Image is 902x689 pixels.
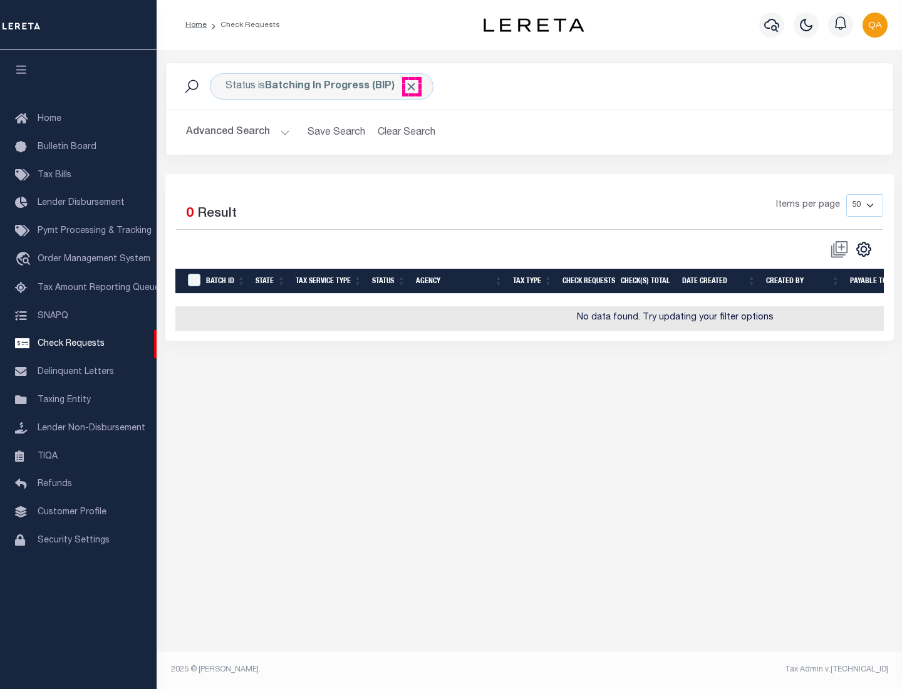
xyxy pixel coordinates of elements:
[411,269,508,294] th: Agency: activate to sort column ascending
[38,452,58,460] span: TIQA
[761,269,845,294] th: Created By: activate to sort column ascending
[38,339,105,348] span: Check Requests
[162,664,530,675] div: 2025 © [PERSON_NAME].
[38,368,114,376] span: Delinquent Letters
[38,115,61,123] span: Home
[38,508,106,517] span: Customer Profile
[863,13,888,38] img: svg+xml;base64,PHN2ZyB4bWxucz0iaHR0cDovL3d3dy53My5vcmcvMjAwMC9zdmciIHBvaW50ZXItZXZlbnRzPSJub25lIi...
[201,269,251,294] th: Batch Id: activate to sort column ascending
[539,664,888,675] div: Tax Admin v.[TECHNICAL_ID]
[38,143,96,152] span: Bulletin Board
[405,80,418,93] span: Click to Remove
[300,120,373,145] button: Save Search
[251,269,291,294] th: State: activate to sort column ascending
[38,536,110,545] span: Security Settings
[373,120,441,145] button: Clear Search
[15,252,35,268] i: travel_explore
[185,21,207,29] a: Home
[616,269,677,294] th: Check(s) Total
[38,480,72,489] span: Refunds
[508,269,557,294] th: Tax Type: activate to sort column ascending
[557,269,616,294] th: Check Requests
[38,227,152,236] span: Pymt Processing & Tracking
[38,284,160,293] span: Tax Amount Reporting Queue
[677,269,761,294] th: Date Created: activate to sort column ascending
[291,269,367,294] th: Tax Service Type: activate to sort column ascending
[484,18,584,32] img: logo-dark.svg
[38,396,91,405] span: Taxing Entity
[186,120,290,145] button: Advanced Search
[38,199,125,207] span: Lender Disbursement
[38,171,71,180] span: Tax Bills
[38,424,145,433] span: Lender Non-Disbursement
[38,255,150,264] span: Order Management System
[197,204,237,224] label: Result
[186,207,194,220] span: 0
[367,269,411,294] th: Status: activate to sort column ascending
[207,19,280,31] li: Check Requests
[210,73,433,100] div: Status is
[38,311,68,320] span: SNAPQ
[265,81,418,91] b: Batching In Progress (BIP)
[776,199,840,212] span: Items per page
